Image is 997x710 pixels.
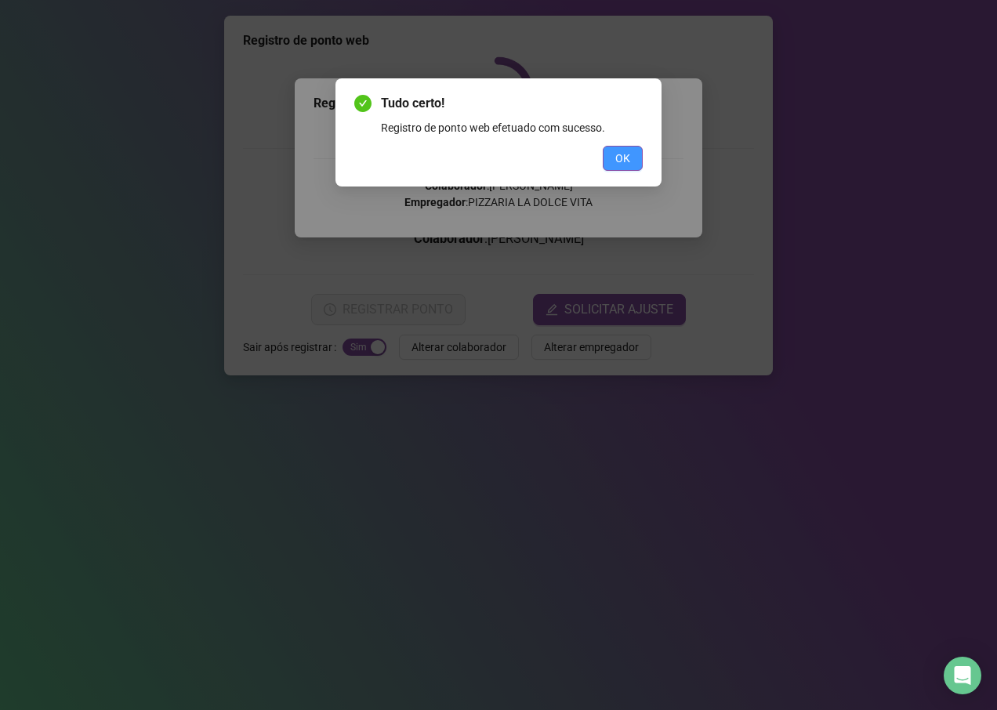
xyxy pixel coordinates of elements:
div: Open Intercom Messenger [944,657,981,694]
button: OK [603,146,643,171]
div: Registro de ponto web efetuado com sucesso. [381,119,643,136]
span: Tudo certo! [381,94,643,113]
span: check-circle [354,95,372,112]
span: OK [615,150,630,167]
